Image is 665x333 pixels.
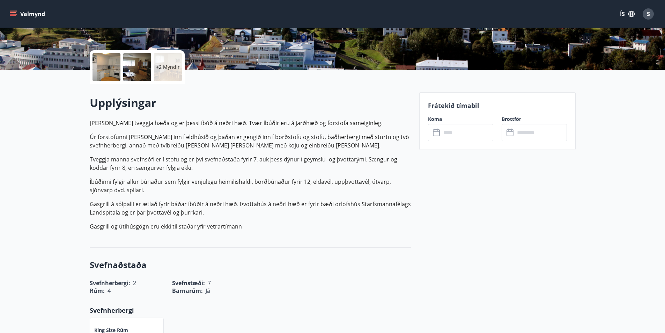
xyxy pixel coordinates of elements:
p: Gasgrill og útihúsgögn eru ekki til staðar yfir vetrartímann [90,222,411,231]
p: Tveggja manna svefnsófi er í stofu og er því svefnaðstaða fyrir 7, auk þess dýnur í geymslu- og þ... [90,155,411,172]
span: Rúm : [90,287,105,295]
span: Barnarúm : [172,287,203,295]
button: menu [8,8,48,20]
button: S [640,6,657,22]
p: Íbúðinni fylgir allur búnaður sem fylgir venjulegu heimilishaldi, borðbúnaður fyrir 12, eldavél, ... [90,178,411,194]
label: Koma [428,116,493,123]
h2: Upplýsingar [90,95,411,110]
p: [PERSON_NAME] tveggja hæða og er þessi íbúð á neðri hæð. Tvær íbúðir eru á jarðhæð og forstofa sa... [90,119,411,127]
p: +2 Myndir [156,64,180,71]
p: Frátekið tímabil [428,101,567,110]
span: S [647,10,650,18]
p: Úr forstofunni [PERSON_NAME] inn í eldhúsið og þaðan er gengið inn í borðstofu og stofu, baðherbe... [90,133,411,150]
h3: Svefnaðstaða [90,259,411,271]
span: Já [206,287,210,295]
p: Gasgrill á sólpalli er ætlað fyrir báðar íbúðir á neðri hæð. Þvottahús á neðri hæð er fyrir bæði ... [90,200,411,217]
label: Brottför [502,116,567,123]
p: Svefnherbergi [90,306,411,315]
span: 4 [108,287,111,295]
button: ÍS [616,8,638,20]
